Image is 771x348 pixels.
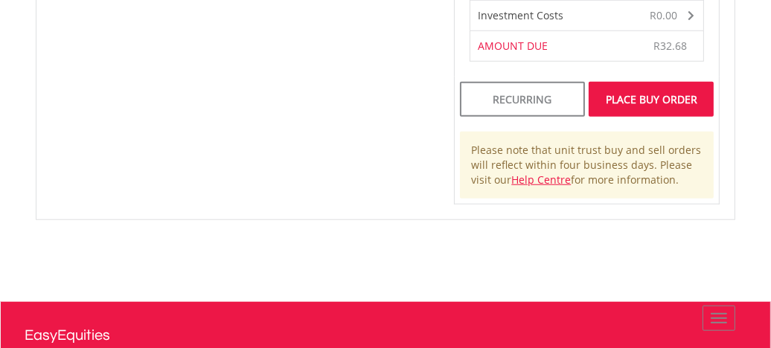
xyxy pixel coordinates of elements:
a: Help Centre [511,173,571,187]
span: AMOUNT DUE [478,39,548,53]
span: Investment Costs [478,8,563,22]
span: R0.00 [650,8,677,22]
div: Recurring [460,82,585,116]
div: Place Buy Order [589,82,714,116]
div: Please note that unit trust buy and sell orders will reflect within four business days. Please vi... [460,132,714,199]
span: R32.68 [653,39,687,53]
